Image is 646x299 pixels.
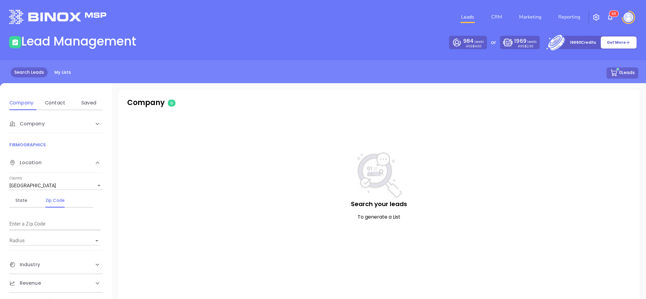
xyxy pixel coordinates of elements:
[9,181,103,191] div: [GEOGRAPHIC_DATA]
[93,236,101,245] button: Open
[127,97,284,108] p: Company
[614,12,616,16] span: 8
[43,197,67,204] div: Zip Code
[130,199,628,209] p: Search your leads
[9,256,103,274] div: Industry
[514,37,536,45] p: Leads
[624,12,633,22] img: user
[514,37,526,45] span: 1969
[463,37,484,45] p: Leads
[556,11,583,23] a: Reporting
[459,11,477,23] a: Leads
[518,45,533,48] p: AVG
[612,12,614,16] span: 6
[607,14,614,21] img: iconNotification
[77,99,101,107] div: Saved
[9,274,103,292] div: Revenue
[607,67,638,79] button: 0Leads
[609,11,618,17] sup: 68
[570,39,596,46] p: 19690 Credits
[473,44,481,49] span: $4.60
[168,100,175,107] span: 0
[11,67,48,77] a: Search Leads
[466,45,481,48] p: AVG
[491,39,496,46] p: or
[517,11,544,23] a: Marketing
[489,11,505,23] a: CRM
[356,152,402,199] img: NoSearch
[463,37,474,45] span: 984
[9,141,103,148] p: FIRMOGRAPHICS
[9,115,103,133] div: Company
[130,213,628,221] p: To generate a List
[9,159,42,166] span: Location
[9,177,22,180] label: Country
[51,67,75,77] a: My Lists
[593,14,600,21] img: iconSetting
[600,36,637,49] button: Get More
[9,261,40,268] span: Industry
[43,99,67,107] div: Contact
[9,10,106,24] img: logo
[21,34,136,49] h1: Lead Management
[9,197,33,204] div: State
[9,120,45,127] span: Company
[525,44,533,49] span: $2.30
[9,280,41,287] span: Revenue
[9,99,33,107] div: Company
[9,153,103,173] div: Location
